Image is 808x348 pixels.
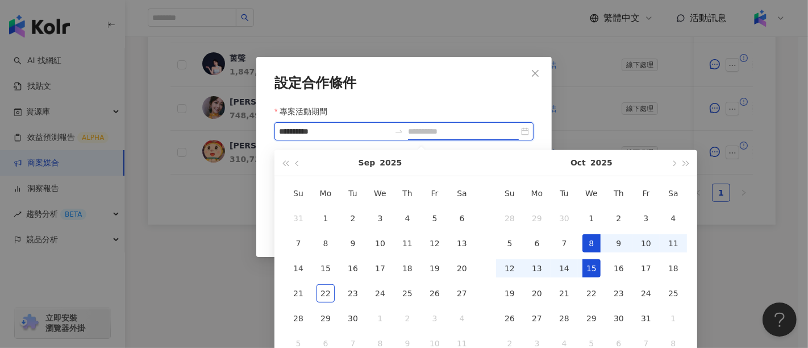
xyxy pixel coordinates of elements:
[664,259,682,277] div: 18
[453,234,471,252] div: 13
[426,284,444,303] div: 26
[637,309,655,328] div: 31
[285,306,312,331] td: 2025-09-28
[394,306,421,331] td: 2025-10-02
[528,284,546,303] div: 20
[453,209,471,227] div: 6
[501,284,519,303] div: 19
[312,306,339,331] td: 2025-09-29
[316,234,335,252] div: 8
[371,284,389,303] div: 24
[289,234,307,252] div: 7
[578,281,605,306] td: 2025-10-22
[371,234,389,252] div: 10
[551,206,578,231] td: 2025-09-30
[344,234,362,252] div: 9
[289,309,307,328] div: 28
[496,206,523,231] td: 2025-09-28
[339,256,366,281] td: 2025-09-16
[501,209,519,227] div: 28
[605,256,632,281] td: 2025-10-16
[398,234,417,252] div: 11
[366,306,394,331] td: 2025-10-01
[394,127,403,136] span: to
[660,181,687,206] th: Sa
[551,231,578,256] td: 2025-10-07
[582,259,601,277] div: 15
[448,281,476,306] td: 2025-09-27
[426,209,444,227] div: 5
[501,259,519,277] div: 12
[366,181,394,206] th: We
[637,284,655,303] div: 24
[371,259,389,277] div: 17
[289,259,307,277] div: 14
[448,256,476,281] td: 2025-09-20
[578,306,605,331] td: 2025-10-29
[448,306,476,331] td: 2025-10-04
[555,259,573,277] div: 14
[316,209,335,227] div: 1
[344,284,362,303] div: 23
[312,206,339,231] td: 2025-09-01
[528,209,546,227] div: 29
[426,309,444,328] div: 3
[637,209,655,227] div: 3
[339,206,366,231] td: 2025-09-02
[289,209,307,227] div: 31
[610,284,628,303] div: 23
[605,181,632,206] th: Th
[366,206,394,231] td: 2025-09-03
[289,284,307,303] div: 21
[610,209,628,227] div: 2
[366,256,394,281] td: 2025-09-17
[394,127,403,136] span: swap-right
[523,206,551,231] td: 2025-09-29
[380,150,402,176] button: 2025
[551,256,578,281] td: 2025-10-14
[523,306,551,331] td: 2025-10-27
[501,309,519,328] div: 26
[453,309,471,328] div: 4
[582,234,601,252] div: 8
[421,231,448,256] td: 2025-09-12
[664,209,682,227] div: 4
[582,309,601,328] div: 29
[279,125,390,138] input: 專案活動期間
[523,281,551,306] td: 2025-10-20
[398,309,417,328] div: 2
[285,231,312,256] td: 2025-09-07
[660,206,687,231] td: 2025-10-04
[316,309,335,328] div: 29
[394,231,421,256] td: 2025-09-11
[316,259,335,277] div: 15
[426,234,444,252] div: 12
[366,281,394,306] td: 2025-09-24
[660,281,687,306] td: 2025-10-25
[632,231,660,256] td: 2025-10-10
[578,231,605,256] td: 2025-10-08
[421,256,448,281] td: 2025-09-19
[523,256,551,281] td: 2025-10-13
[610,309,628,328] div: 30
[371,209,389,227] div: 3
[610,234,628,252] div: 9
[570,150,586,176] button: Oct
[359,150,376,176] button: Sep
[578,181,605,206] th: We
[496,256,523,281] td: 2025-10-12
[660,231,687,256] td: 2025-10-11
[664,309,682,328] div: 1
[496,306,523,331] td: 2025-10-26
[421,281,448,306] td: 2025-09-26
[496,231,523,256] td: 2025-10-05
[605,281,632,306] td: 2025-10-23
[524,62,547,85] button: Close
[551,181,578,206] th: Tu
[398,259,417,277] div: 18
[578,256,605,281] td: 2025-10-15
[501,234,519,252] div: 5
[528,234,546,252] div: 6
[582,284,601,303] div: 22
[398,284,417,303] div: 25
